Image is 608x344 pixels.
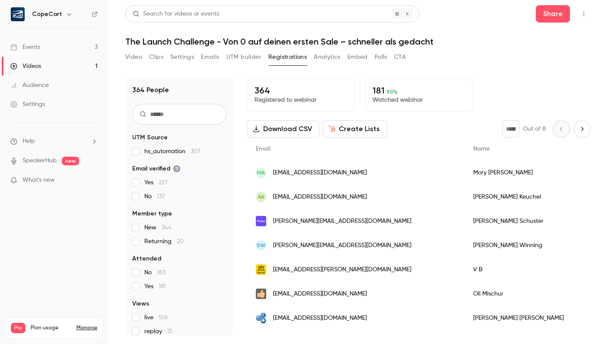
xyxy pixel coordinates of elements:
[10,62,41,71] div: Videos
[573,120,591,138] button: Next page
[191,148,201,154] span: 307
[11,323,25,333] span: Pro
[22,137,35,146] span: Help
[22,176,55,185] span: What's new
[256,146,271,152] span: Email
[132,299,149,308] span: Views
[132,164,181,173] span: Email verified
[144,237,184,246] span: Returning
[144,147,201,156] span: hs_automation
[132,133,168,142] span: UTM Source
[132,254,161,263] span: Attended
[144,313,168,322] span: live
[162,225,172,231] span: 344
[201,50,219,64] button: Emails
[125,36,591,47] h1: The Launch Challenge - Von 0 auf deinen ersten Sale – schneller als gedacht
[133,10,219,19] div: Search for videos or events
[132,209,172,218] span: Member type
[144,268,166,277] span: No
[372,96,465,104] p: Watched webinar
[125,50,142,64] button: Video
[256,216,266,226] img: proton.me
[87,177,98,184] iframe: Noticeable Trigger
[255,85,347,96] p: 364
[144,327,172,336] span: replay
[323,120,387,138] button: Create Lists
[273,314,367,323] span: [EMAIL_ADDRESS][DOMAIN_NAME]
[159,180,168,186] span: 227
[22,156,57,165] a: SpeakerHub
[32,10,62,19] h6: CopeCart
[157,270,166,276] span: 183
[170,50,194,64] button: Settings
[314,50,341,64] button: Analytics
[523,125,546,133] p: Out of 8
[76,325,97,331] a: Manage
[157,193,165,199] span: 137
[473,146,490,152] span: Name
[258,193,264,201] span: AK
[132,85,169,95] h1: 364 People
[273,265,411,274] span: [EMAIL_ADDRESS][PERSON_NAME][DOMAIN_NAME]
[10,81,49,90] div: Audience
[372,85,465,96] p: 181
[256,289,266,299] img: nimmdas24.de
[167,328,172,334] span: 31
[31,325,71,331] span: Plan usage
[159,283,166,289] span: 181
[149,50,163,64] button: Clips
[347,50,368,64] button: Embed
[273,289,367,299] span: [EMAIL_ADDRESS][DOMAIN_NAME]
[255,96,347,104] p: Registered to webinar
[273,168,367,177] span: [EMAIL_ADDRESS][DOMAIN_NAME]
[177,238,184,244] span: 20
[273,241,411,250] span: [PERSON_NAME][EMAIL_ADDRESS][DOMAIN_NAME]
[144,223,172,232] span: New
[256,264,266,275] img: web.de
[394,50,406,64] button: CTA
[257,241,265,249] span: SW
[10,43,40,51] div: Events
[536,5,570,23] button: Share
[375,50,387,64] button: Polls
[10,137,98,146] li: help-dropdown-opener
[577,7,591,21] button: Top Bar Actions
[144,282,166,291] span: Yes
[62,157,79,165] span: new
[273,217,411,226] span: [PERSON_NAME][EMAIL_ADDRESS][DOMAIN_NAME]
[144,192,165,201] span: No
[159,315,168,321] span: 158
[268,50,307,64] button: Registrations
[387,89,398,95] span: 50 %
[247,120,319,138] button: Download CSV
[257,169,265,177] span: MA
[10,100,45,109] div: Settings
[256,313,266,323] img: energynet.de
[144,178,168,187] span: Yes
[226,50,261,64] button: UTM builder
[273,193,367,202] span: [EMAIL_ADDRESS][DOMAIN_NAME]
[11,7,25,21] img: CopeCart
